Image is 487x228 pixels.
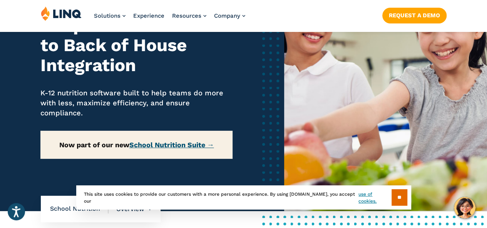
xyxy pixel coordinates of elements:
[382,8,447,23] a: Request a Demo
[41,6,82,21] img: LINQ | K‑12 Software
[172,12,201,19] span: Resources
[94,12,126,19] a: Solutions
[172,12,206,19] a: Resources
[382,6,447,23] nav: Button Navigation
[454,197,475,218] button: Hello, have a question? Let’s chat.
[40,88,232,118] p: K-12 nutrition software built to help teams do more with less, maximize efficiency, and ensure co...
[94,12,120,19] span: Solutions
[129,141,214,149] a: School Nutrition Suite →
[214,12,240,19] span: Company
[133,12,164,19] a: Experience
[214,12,245,19] a: Company
[59,141,214,149] strong: Now part of our new
[76,185,411,210] div: This site uses cookies to provide our customers with a more personal experience. By using [DOMAIN...
[94,6,245,32] nav: Primary Navigation
[358,191,391,205] a: use of cookies.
